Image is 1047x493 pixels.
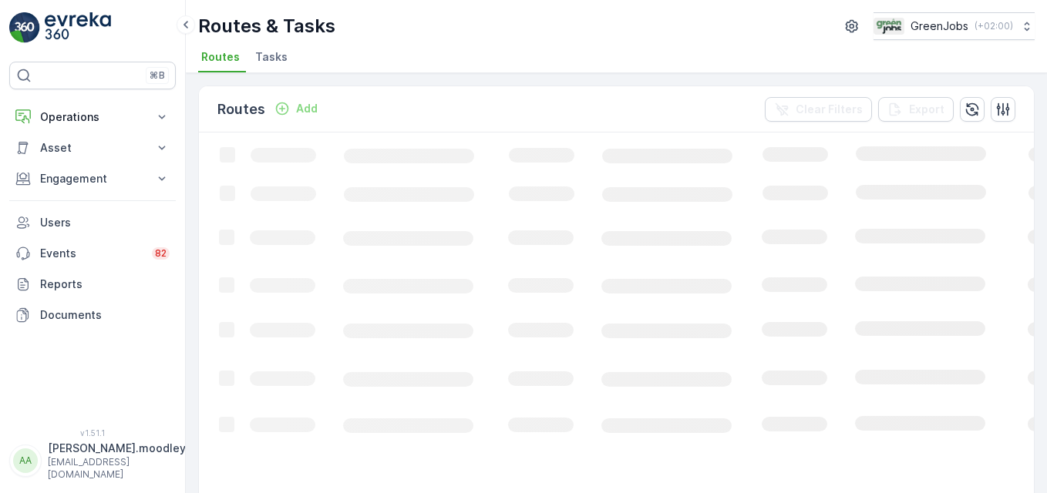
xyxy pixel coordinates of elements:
p: Clear Filters [796,102,863,117]
button: Clear Filters [765,97,872,122]
p: Add [296,101,318,116]
button: AA[PERSON_NAME].moodley[EMAIL_ADDRESS][DOMAIN_NAME] [9,441,176,481]
img: logo [9,12,40,43]
p: Export [909,102,944,117]
a: Users [9,207,176,238]
p: Reports [40,277,170,292]
img: logo_light-DOdMpM7g.png [45,12,111,43]
p: Routes [217,99,265,120]
span: Routes [201,49,240,65]
p: Events [40,246,143,261]
span: Tasks [255,49,288,65]
button: GreenJobs(+02:00) [874,12,1035,40]
a: Events82 [9,238,176,269]
span: v 1.51.1 [9,428,176,438]
p: Asset [40,140,145,156]
div: AA [13,448,38,473]
button: Operations [9,102,176,132]
a: Documents [9,300,176,330]
p: Documents [40,307,170,323]
p: 82 [155,247,167,260]
p: Routes & Tasks [198,14,335,39]
p: [EMAIL_ADDRESS][DOMAIN_NAME] [48,456,186,481]
p: ⌘B [150,69,165,82]
button: Export [878,97,954,122]
button: Engagement [9,163,176,194]
a: Reports [9,269,176,300]
button: Asset [9,132,176,163]
p: GreenJobs [911,18,968,34]
p: Operations [40,109,145,125]
button: Add [268,99,324,118]
p: [PERSON_NAME].moodley [48,441,186,456]
p: Users [40,215,170,230]
p: Engagement [40,171,145,186]
img: Green_Jobs_Logo.png [874,18,904,35]
p: ( +02:00 ) [975,20,1013,32]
